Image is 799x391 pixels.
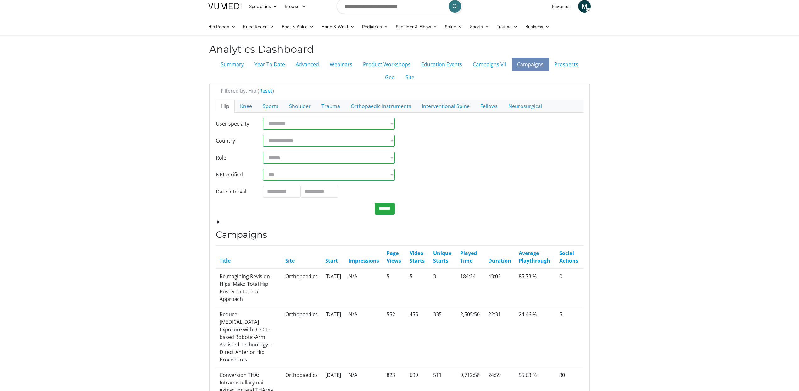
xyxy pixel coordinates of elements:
a: Sports [466,20,493,33]
a: Webinars [324,58,358,71]
td: 3 [429,269,456,307]
label: Country [211,135,258,147]
a: Duration [488,257,511,264]
a: Social Actions [559,250,578,264]
a: Sports [257,100,284,113]
a: Prospects [549,58,584,71]
td: 184:24 [456,269,484,307]
a: Pediatrics [358,20,392,33]
a: Hip Recon [204,20,239,33]
a: Geo [380,71,400,84]
a: Site [285,257,295,264]
td: 5 [383,269,406,307]
td: Reduce [MEDICAL_DATA] Exposure with 3D CT-based Robotic-Arm Assisted Technology in Direct Anterio... [216,307,282,367]
td: N/A [345,307,383,367]
td: 552 [383,307,406,367]
a: Trauma [316,100,345,113]
td: Orthopaedics [282,269,321,307]
a: Neurosurgical [503,100,547,113]
a: Knee [235,100,257,113]
td: 335 [429,307,456,367]
td: [DATE] [321,307,345,367]
a: Foot & Ankle [278,20,318,33]
td: 85.73 % [515,269,556,307]
a: Campaigns V1 [467,58,512,71]
a: Hip [216,100,235,113]
label: Role [211,152,258,164]
a: Title [220,257,231,264]
a: Orthopaedic Instruments [345,100,416,113]
a: Played Time [460,250,477,264]
a: Video Starts [410,250,425,264]
a: Summary [215,58,249,71]
a: Fellows [475,100,503,113]
div: Filtered by: Hip ( ) [216,87,588,95]
a: Impressions [349,257,379,264]
a: Unique Starts [433,250,451,264]
td: 22:31 [484,307,515,367]
h2: Analytics Dashboard [209,43,590,55]
label: User specialty [211,118,258,130]
a: Campaigns [512,58,549,71]
td: 5 [406,269,430,307]
a: Page Views [387,250,401,264]
label: NPI verified [211,169,258,181]
a: Knee Recon [239,20,278,33]
a: Interventional Spine [416,100,475,113]
td: 24.46 % [515,307,556,367]
a: Site [400,71,420,84]
td: [DATE] [321,269,345,307]
a: Shoulder [284,100,316,113]
a: Spine [441,20,466,33]
a: Hand & Wrist [318,20,358,33]
td: 455 [406,307,430,367]
a: Average Playthrough [519,250,550,264]
img: VuMedi Logo [208,3,242,9]
a: Year To Date [249,58,290,71]
td: 0 [556,269,583,307]
td: Reimagining Revision Hips: Mako Total Hip Posterior Lateral Approach [216,269,282,307]
a: Start [325,257,338,264]
a: Business [522,20,554,33]
td: 5 [556,307,583,367]
h3: Campaigns [216,230,583,240]
a: Education Events [416,58,467,71]
a: Advanced [290,58,324,71]
a: Shoulder & Elbow [392,20,441,33]
td: Orthopaedics [282,307,321,367]
a: Product Workshops [358,58,416,71]
a: Trauma [493,20,522,33]
label: Date interval [211,186,258,198]
td: N/A [345,269,383,307]
td: 2,505:50 [456,307,484,367]
td: 43:02 [484,269,515,307]
a: Reset [259,87,272,94]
